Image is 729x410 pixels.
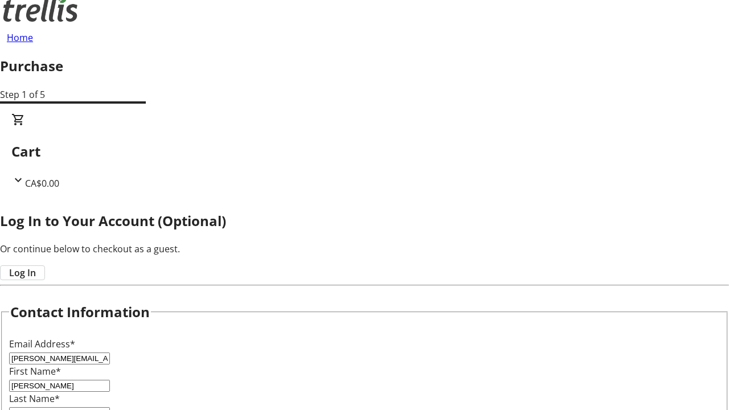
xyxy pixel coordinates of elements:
[10,302,150,322] h2: Contact Information
[11,113,718,190] div: CartCA$0.00
[9,266,36,280] span: Log In
[9,365,61,378] label: First Name*
[9,392,60,405] label: Last Name*
[25,177,59,190] span: CA$0.00
[11,141,718,162] h2: Cart
[9,338,75,350] label: Email Address*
